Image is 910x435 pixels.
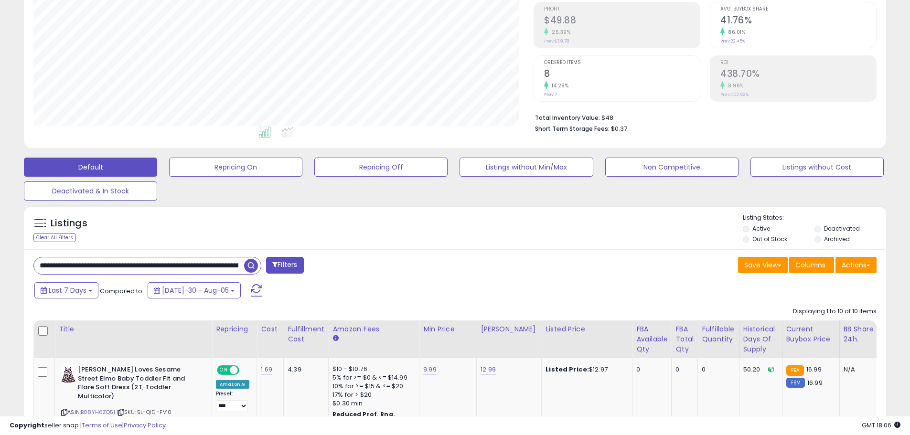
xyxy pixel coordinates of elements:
div: Fulfillment Cost [288,324,324,344]
button: Listings without Min/Max [460,158,593,177]
li: $48 [535,111,869,123]
button: Default [24,158,157,177]
div: Cost [261,324,279,334]
button: Repricing On [169,158,302,177]
div: Fulfillable Quantity [702,324,735,344]
small: Prev: 402.63% [720,92,749,97]
span: [DATE]-30 - Aug-05 [162,286,229,295]
span: 16.99 [807,378,823,387]
label: Active [752,224,770,233]
span: Columns [795,260,825,270]
small: Amazon Fees. [332,334,338,343]
button: Columns [789,257,834,273]
span: Last 7 Days [49,286,86,295]
button: Non Competitive [605,158,739,177]
div: Current Buybox Price [786,324,835,344]
a: Terms of Use [82,421,122,430]
div: FBA Available Qty [636,324,667,354]
button: Deactivated & In Stock [24,181,157,201]
span: OFF [238,366,253,374]
span: ON [218,366,230,374]
div: Amazon AI [216,380,249,389]
span: Avg. Buybox Share [720,7,876,12]
small: 8.96% [725,82,744,89]
span: ROI [720,60,876,65]
h2: 438.70% [720,68,876,81]
img: 51cbTribi-L._SL40_.jpg [61,365,75,384]
div: BB Share 24h. [844,324,878,344]
b: Short Term Storage Fees: [535,125,610,133]
small: 14.29% [548,82,568,89]
button: Repricing Off [314,158,448,177]
h2: $49.88 [544,15,700,28]
a: 12.99 [481,365,496,374]
p: Listing States: [743,213,886,223]
button: Filters [266,257,303,274]
small: FBM [786,378,805,388]
h5: Listings [51,217,87,230]
div: 0 [702,365,731,374]
div: Clear All Filters [33,233,76,242]
div: $0.30 min [332,399,412,408]
div: $10 - $10.76 [332,365,412,373]
label: Out of Stock [752,235,787,243]
div: 17% for > $20 [332,391,412,399]
small: Prev: $39.78 [544,38,569,44]
b: [PERSON_NAME] Loves Sesame Street Elmo Baby Toddler Fit and Flare Soft Dress (2T, Toddler Multico... [78,365,194,403]
label: Deactivated [824,224,860,233]
div: FBA Total Qty [675,324,694,354]
div: Historical Days Of Supply [743,324,778,354]
div: Title [59,324,208,334]
div: 10% for >= $15 & <= $20 [332,382,412,391]
div: 5% for >= $0 & <= $14.99 [332,373,412,382]
span: Compared to: [100,286,144,296]
button: Last 7 Days [34,282,98,298]
div: N/A [844,365,875,374]
a: 9.99 [423,365,437,374]
a: 1.69 [261,365,272,374]
div: Listed Price [546,324,628,334]
strong: Copyright [10,421,44,430]
small: Prev: 22.45% [720,38,745,44]
div: seller snap | | [10,421,166,430]
div: $12.97 [546,365,625,374]
small: FBA [786,365,804,376]
button: Listings without Cost [750,158,884,177]
span: 16.99 [806,365,822,374]
div: 50.20 [743,365,775,374]
small: 86.01% [725,29,745,36]
label: Archived [824,235,850,243]
div: 0 [675,365,690,374]
button: Save View [738,257,788,273]
button: [DATE]-30 - Aug-05 [148,282,241,298]
b: Total Inventory Value: [535,114,600,122]
div: 0 [636,365,664,374]
a: Privacy Policy [124,421,166,430]
span: Profit [544,7,700,12]
div: Repricing [216,324,253,334]
div: Preset: [216,391,249,412]
div: 4.39 [288,365,321,374]
b: Listed Price: [546,365,589,374]
span: 2025-08-13 18:06 GMT [862,421,900,430]
div: [PERSON_NAME] [481,324,537,334]
div: Displaying 1 to 10 of 10 items [793,307,877,316]
small: 25.39% [548,29,570,36]
span: Ordered Items [544,60,700,65]
div: Min Price [423,324,472,334]
button: Actions [835,257,877,273]
h2: 8 [544,68,700,81]
small: Prev: 7 [544,92,557,97]
h2: 41.76% [720,15,876,28]
span: $0.37 [611,124,627,133]
div: Amazon Fees [332,324,415,334]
